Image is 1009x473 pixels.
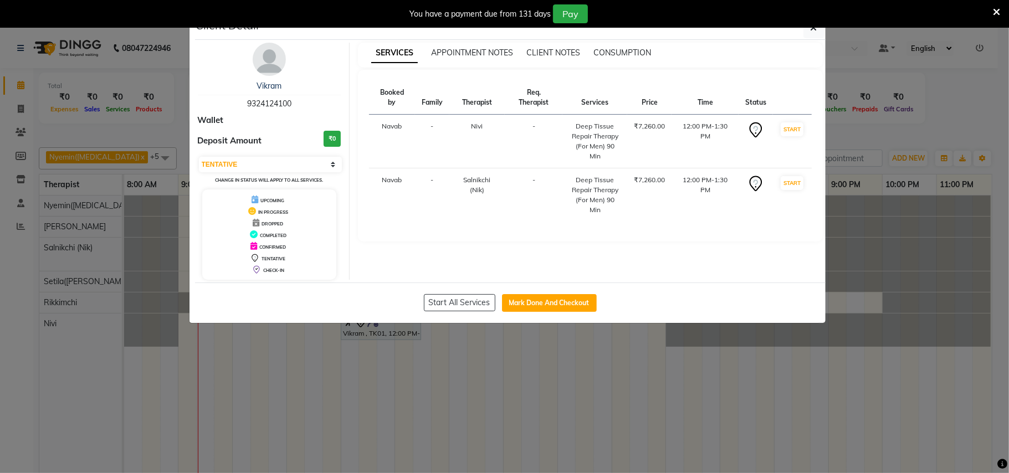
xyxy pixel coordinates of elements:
[505,115,562,168] td: -
[505,168,562,222] td: -
[369,115,415,168] td: Navab
[627,81,672,115] th: Price
[260,233,286,238] span: COMPLETED
[215,177,323,183] small: Change in status will apply to all services.
[502,294,597,312] button: Mark Done And Checkout
[415,81,449,115] th: Family
[262,256,285,261] span: TENTATIVE
[263,268,284,273] span: CHECK-IN
[562,81,627,115] th: Services
[431,48,513,58] span: APPOINTMENT NOTES
[369,168,415,222] td: Navab
[553,4,588,23] button: Pay
[258,209,288,215] span: IN PROGRESS
[198,114,224,127] span: Wallet
[415,168,449,222] td: -
[257,81,281,91] a: Vikram
[781,122,803,136] button: START
[253,43,286,76] img: avatar
[526,48,580,58] span: CLIENT NOTES
[569,175,621,215] div: Deep Tissue Repair Therapy (For Men) 90 Min
[634,121,665,131] div: ₹7,260.00
[415,115,449,168] td: -
[262,221,283,227] span: DROPPED
[247,99,291,109] span: 9324124100
[464,176,491,194] span: Salnikchi (Nik)
[739,81,773,115] th: Status
[672,81,739,115] th: Time
[593,48,651,58] span: CONSUMPTION
[781,176,803,190] button: START
[409,8,551,20] div: You have a payment due from 131 days
[259,244,286,250] span: CONFIRMED
[449,81,505,115] th: Therapist
[371,43,418,63] span: SERVICES
[424,294,495,311] button: Start All Services
[260,198,284,203] span: UPCOMING
[672,168,739,222] td: 12:00 PM-1:30 PM
[472,122,483,130] span: Nivi
[198,135,262,147] span: Deposit Amount
[634,175,665,185] div: ₹7,260.00
[505,81,562,115] th: Req. Therapist
[672,115,739,168] td: 12:00 PM-1:30 PM
[369,81,415,115] th: Booked by
[324,131,341,147] h3: ₹0
[569,121,621,161] div: Deep Tissue Repair Therapy (For Men) 90 Min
